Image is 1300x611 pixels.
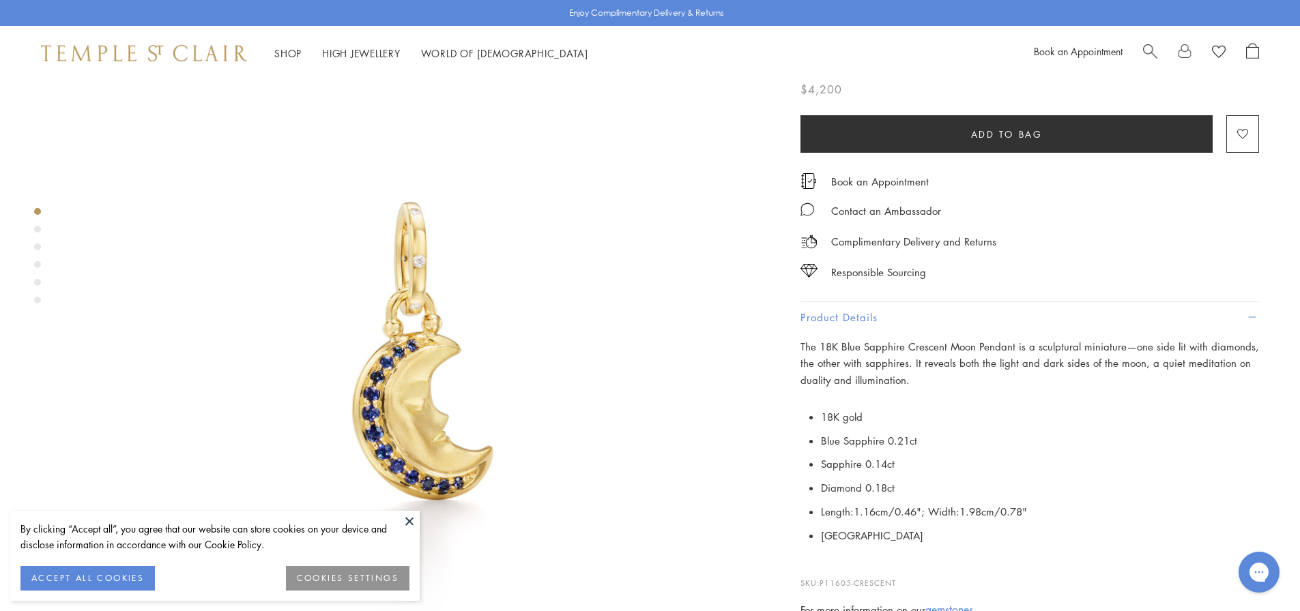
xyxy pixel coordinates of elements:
button: COOKIES SETTINGS [286,566,409,591]
iframe: Gorgias live chat messenger [1232,547,1286,597]
li: Diamond 0.18ct [821,476,1259,500]
a: High JewelleryHigh Jewellery [322,46,401,60]
li: Sapphire 0.14ct [821,452,1259,476]
a: Search [1143,43,1157,63]
img: MessageIcon-01_2.svg [800,203,814,216]
li: Length:1.16cm/0.46"; Width:1.98cm/0.78" [821,500,1259,524]
div: Product gallery navigation [34,205,41,314]
img: icon_delivery.svg [800,233,818,250]
a: Book an Appointment [1034,44,1123,58]
span: $4,200 [800,80,842,98]
p: SKU: [800,563,1259,589]
div: By clicking “Accept all”, you agree that our website can store cookies on your device and disclos... [20,521,409,552]
span: P11605-CRESCENT [820,578,896,588]
li: Blue Sapphire 0.21ct [821,429,1259,453]
p: Enjoy Complimentary Delivery & Returns [569,6,724,20]
span: The 18K Blue Sapphire Crescent Moon Pendant is a sculptural miniature—one side lit with diamonds,... [800,340,1259,387]
img: icon_sourcing.svg [800,264,818,278]
a: Open Shopping Bag [1246,43,1259,63]
a: View Wishlist [1212,43,1226,63]
li: [GEOGRAPHIC_DATA] [821,524,1259,548]
p: Complimentary Delivery and Returns [831,233,996,250]
button: Product Details [800,302,1259,333]
button: ACCEPT ALL COOKIES [20,566,155,591]
div: Contact an Ambassador [831,203,941,220]
div: Responsible Sourcing [831,264,926,281]
button: Add to bag [800,115,1213,153]
img: Temple St. Clair [41,45,247,61]
li: 18K gold [821,405,1259,429]
img: icon_appointment.svg [800,173,817,189]
a: Book an Appointment [831,174,929,189]
a: ShopShop [274,46,302,60]
nav: Main navigation [274,45,588,62]
span: Add to bag [971,127,1043,142]
a: World of [DEMOGRAPHIC_DATA]World of [DEMOGRAPHIC_DATA] [421,46,588,60]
